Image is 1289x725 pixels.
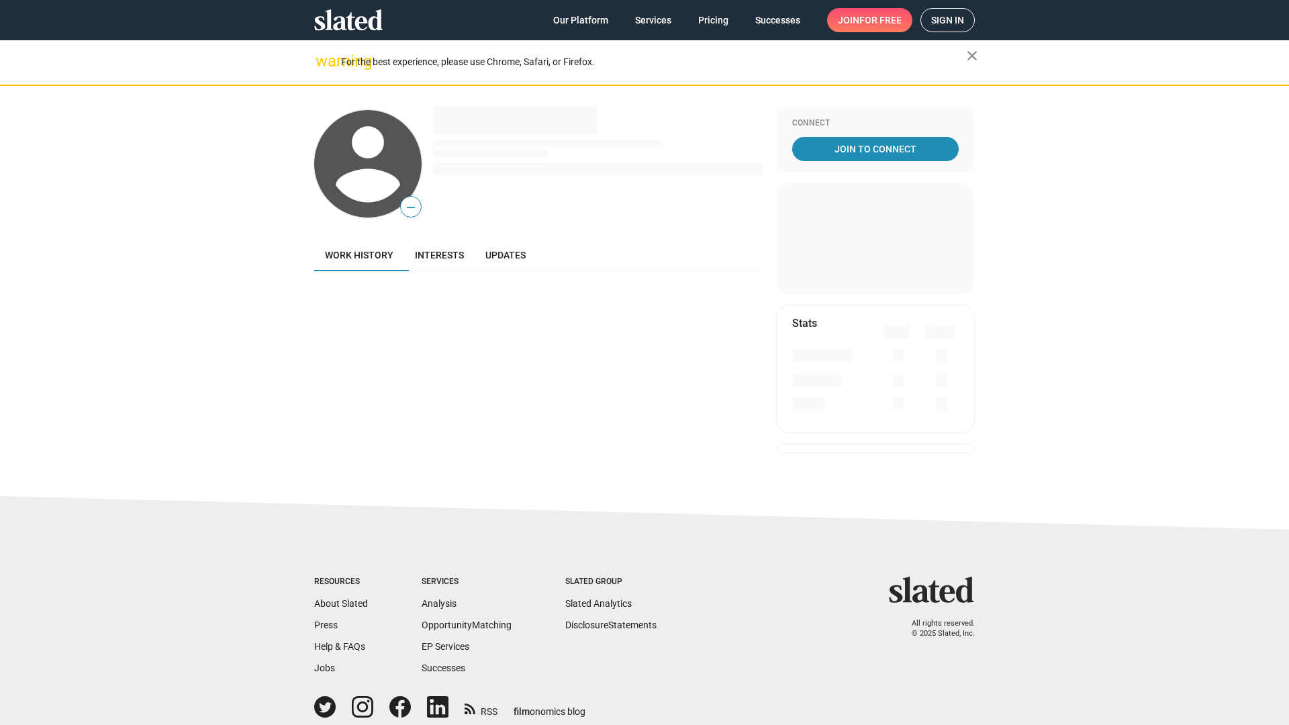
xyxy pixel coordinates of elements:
span: Interests [415,250,464,260]
span: film [514,706,530,717]
a: Slated Analytics [565,598,632,609]
a: Press [314,620,338,630]
a: filmonomics blog [514,695,585,718]
a: Our Platform [542,8,619,32]
div: Services [422,577,512,587]
span: — [401,199,421,216]
span: Pricing [698,8,728,32]
a: Interests [404,239,475,271]
span: Join [838,8,902,32]
a: Jobs [314,663,335,673]
a: Help & FAQs [314,641,365,652]
a: Join To Connect [792,137,959,161]
a: Successes [745,8,811,32]
mat-icon: warning [316,53,332,69]
a: Updates [475,239,536,271]
div: For the best experience, please use Chrome, Safari, or Firefox. [341,53,967,71]
a: Analysis [422,598,457,609]
a: About Slated [314,598,368,609]
a: Work history [314,239,404,271]
a: Joinfor free [827,8,912,32]
span: Work history [325,250,393,260]
a: Sign in [920,8,975,32]
a: EP Services [422,641,469,652]
a: DisclosureStatements [565,620,657,630]
a: Pricing [687,8,739,32]
span: Services [635,8,671,32]
div: Resources [314,577,368,587]
mat-icon: close [964,48,980,64]
a: Successes [422,663,465,673]
a: Services [624,8,682,32]
span: Successes [755,8,800,32]
div: Connect [792,118,959,129]
mat-card-title: Stats [792,316,817,330]
span: for free [859,8,902,32]
span: Join To Connect [795,137,956,161]
a: RSS [465,697,497,718]
span: Sign in [931,9,964,32]
a: OpportunityMatching [422,620,512,630]
p: All rights reserved. © 2025 Slated, Inc. [898,619,975,638]
span: Updates [485,250,526,260]
span: Our Platform [553,8,608,32]
div: Slated Group [565,577,657,587]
